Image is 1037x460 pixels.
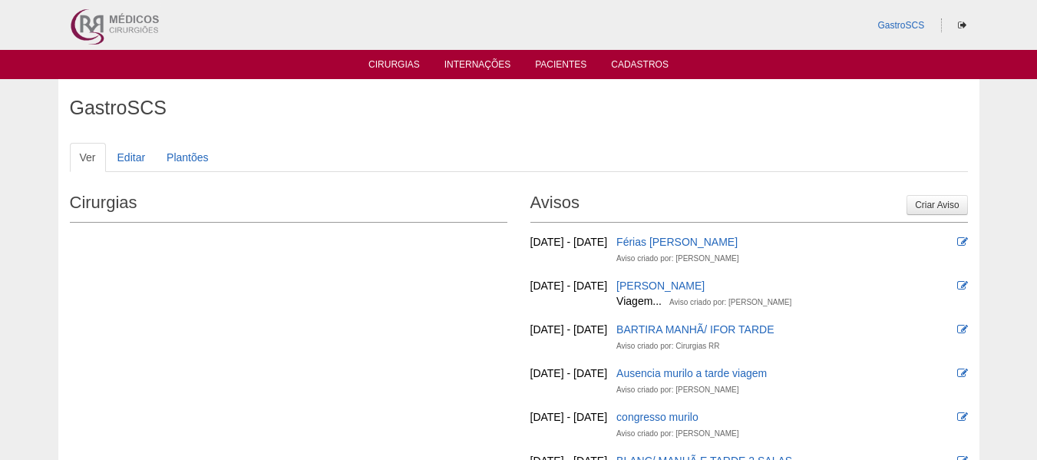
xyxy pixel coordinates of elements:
a: Editar [107,143,156,172]
a: Férias [PERSON_NAME] [616,236,738,248]
div: [DATE] - [DATE] [530,322,608,337]
a: Ausencia murilo a tarde viagem [616,367,767,379]
div: Aviso criado por: [PERSON_NAME] [616,251,738,266]
a: GastroSCS [877,20,924,31]
div: [DATE] - [DATE] [530,278,608,293]
h1: GastroSCS [70,98,968,117]
div: [DATE] - [DATE] [530,234,608,250]
a: Criar Aviso [907,195,967,215]
div: Aviso criado por: [PERSON_NAME] [669,295,791,310]
a: Pacientes [535,59,586,74]
i: Editar [957,324,968,335]
a: Plantões [157,143,218,172]
div: Viagem... [616,293,662,309]
div: Aviso criado por: [PERSON_NAME] [616,426,738,442]
a: [PERSON_NAME] [616,280,705,292]
a: Ver [70,143,106,172]
a: Cadastros [611,59,669,74]
a: Cirurgias [368,59,420,74]
div: Aviso criado por: Cirurgias RR [616,339,719,354]
div: Aviso criado por: [PERSON_NAME] [616,382,738,398]
div: [DATE] - [DATE] [530,409,608,425]
a: Internações [444,59,511,74]
i: Sair [958,21,966,30]
div: [DATE] - [DATE] [530,366,608,381]
i: Editar [957,368,968,379]
a: BARTIRA MANHÃ/ IFOR TARDE [616,323,774,336]
h2: Cirurgias [70,187,507,223]
i: Editar [957,412,968,422]
a: congresso murilo [616,411,698,423]
i: Editar [957,280,968,291]
i: Editar [957,237,968,247]
h2: Avisos [530,187,968,223]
